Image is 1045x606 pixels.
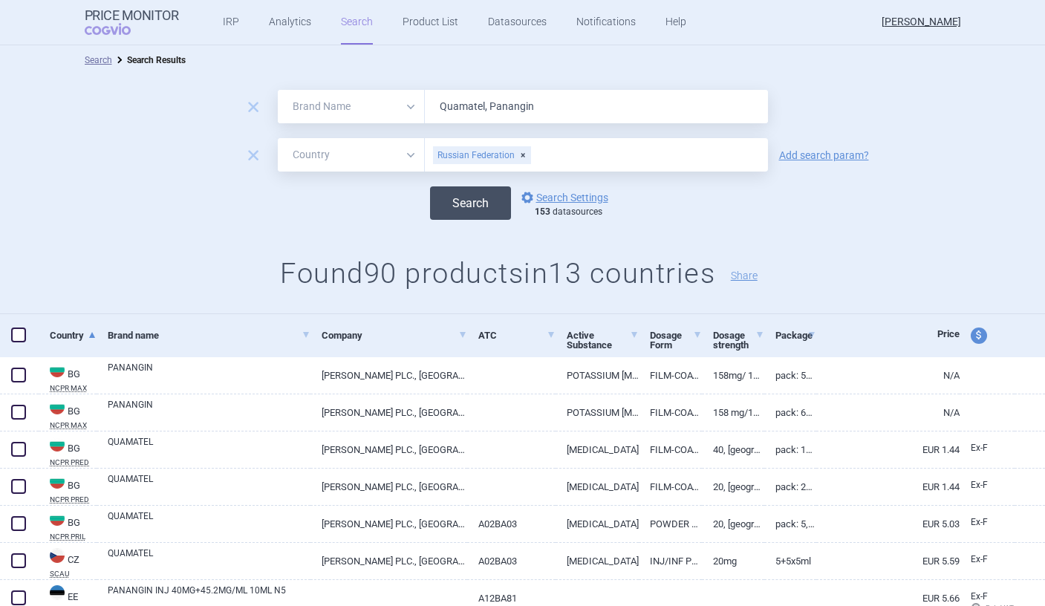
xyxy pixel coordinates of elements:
[50,317,97,353] a: Country
[535,206,550,217] strong: 153
[108,435,310,462] a: QUAMATEL
[108,509,310,536] a: QUAMATEL
[50,385,97,392] abbr: NCPR MAX — National Council on Prices and Reimbursement of Medicinal Products, Bulgaria. Register...
[310,506,467,542] a: [PERSON_NAME] PLC., [GEOGRAPHIC_DATA]
[50,570,97,578] abbr: SCAU — List of reimbursed medicinal products published by the State Institute for Drug Control, C...
[50,422,97,429] abbr: NCPR MAX — National Council on Prices and Reimbursement of Medicinal Products, Bulgaria. Register...
[702,469,764,505] a: 20, [GEOGRAPHIC_DATA]
[960,512,1015,534] a: Ex-F
[556,543,639,579] a: [MEDICAL_DATA]
[310,543,467,579] a: [PERSON_NAME] PLC., [GEOGRAPHIC_DATA]
[556,506,639,542] a: [MEDICAL_DATA]
[816,506,960,542] a: EUR 5.03
[39,398,97,429] a: BGBGNCPR MAX
[467,506,556,542] a: A02BA03
[702,394,764,431] a: 158 mg/140 mg, -
[567,317,639,363] a: Active Substance
[639,394,701,431] a: FILM-COATED TABLET
[764,357,816,394] a: Pack: 50, Vial PP + cap
[108,547,310,573] a: QUAMATEL
[50,459,97,466] abbr: NCPR PRED — National Council on Prices and Reimbursement of Medicinal Products, Bulgaria. Registe...
[50,400,65,414] img: Bulgaria
[764,469,816,505] a: Pack: 28, Blister PVC/Al
[971,554,988,564] span: Ex-factory price
[108,472,310,499] a: QUAMATEL
[85,8,179,36] a: Price MonitorCOGVIO
[639,431,701,468] a: FILM-COATED TABLET
[971,517,988,527] span: Ex-factory price
[108,361,310,388] a: PANANGIN
[430,186,511,220] button: Search
[764,431,816,468] a: Pack: 14, Blister PVC/Al
[85,55,112,65] a: Search
[702,543,764,579] a: 20MG
[39,547,97,578] a: CZCZSCAU
[50,585,65,600] img: Estonia
[731,270,758,281] button: Share
[713,317,764,363] a: Dosage strength
[108,398,310,425] a: PANANGIN
[85,23,152,35] span: COGVIO
[639,357,701,394] a: FILM-COATED TABLET
[816,469,960,505] a: EUR 1.44
[310,431,467,468] a: [PERSON_NAME] PLC., [GEOGRAPHIC_DATA]
[960,437,1015,460] a: Ex-F
[971,591,988,602] span: Ex-factory price
[779,150,869,160] a: Add search param?
[702,506,764,542] a: 20, [GEOGRAPHIC_DATA]
[960,549,1015,571] a: Ex-F
[478,317,556,353] a: ATC
[50,362,65,377] img: Bulgaria
[322,317,467,353] a: Company
[764,394,816,431] a: Pack: 60, (3 x 20) Blister PVC/PVDC/Al
[639,543,701,579] a: INJ/INF PSO LQF
[50,548,65,563] img: Czech Republic
[85,53,112,68] li: Search
[108,317,310,353] a: Brand name
[556,431,639,468] a: [MEDICAL_DATA]
[816,431,960,468] a: EUR 1.44
[764,506,816,542] a: Pack: 5, Vial, glass + ampoule, glass
[433,146,531,164] div: Russian Federation
[39,361,97,392] a: BGBGNCPR MAX
[764,543,816,579] a: 5+5X5ML
[556,394,639,431] a: POTASSIUM [MEDICAL_DATA] ANHYDRIDE, [MEDICAL_DATA] ANHYDRATE
[50,437,65,452] img: Bulgaria
[50,511,65,526] img: Bulgaria
[518,189,608,206] a: Search Settings
[467,543,556,579] a: A02BA03
[310,469,467,505] a: [PERSON_NAME] PLC., [GEOGRAPHIC_DATA]
[310,394,467,431] a: [PERSON_NAME] PLC., [GEOGRAPHIC_DATA]
[639,469,701,505] a: FILM-COATED TABLET
[971,443,988,453] span: Ex-factory price
[39,435,97,466] a: BGBGNCPR PRED
[816,357,960,394] a: N/A
[650,317,701,363] a: Dosage Form
[702,357,764,394] a: 158mg/ 140mg, -
[39,472,97,504] a: BGBGNCPR PRED
[702,431,764,468] a: 40, [GEOGRAPHIC_DATA]
[310,357,467,394] a: [PERSON_NAME] PLC., [GEOGRAPHIC_DATA]
[50,496,97,504] abbr: NCPR PRED — National Council on Prices and Reimbursement of Medicinal Products, Bulgaria. Registe...
[816,543,960,579] a: EUR 5.59
[971,480,988,490] span: Ex-factory price
[127,55,186,65] strong: Search Results
[556,357,639,394] a: POTASSIUM [MEDICAL_DATA] ANHYDRIDE; [MEDICAL_DATA] ANHYDRATE
[937,328,960,339] span: Price
[556,469,639,505] a: [MEDICAL_DATA]
[50,533,97,541] abbr: NCPR PRIL — National Council on Prices and Reimbursement of Medicinal Products, Bulgaria. Registe...
[775,317,816,353] a: Package
[816,394,960,431] a: N/A
[960,475,1015,497] a: Ex-F
[639,506,701,542] a: POWDER AND SOLVENT FOR SOLUTION FOR INJECTION
[85,8,179,23] strong: Price Monitor
[50,474,65,489] img: Bulgaria
[535,206,616,218] div: datasources
[39,509,97,541] a: BGBGNCPR PRIL
[112,53,186,68] li: Search Results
